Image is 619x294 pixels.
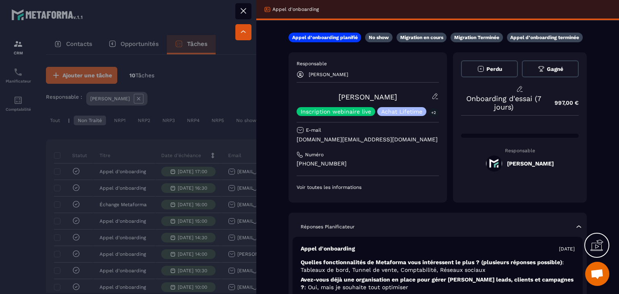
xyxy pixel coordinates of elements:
[400,34,443,41] p: Migration en cours
[272,6,319,12] p: Appel d'onboarding
[301,224,355,230] p: Réponses Planificateur
[297,184,439,190] p: Voir toutes les informations
[297,60,439,67] p: Responsable
[461,148,579,153] p: Responsable
[547,66,563,72] span: Gagné
[309,72,348,77] p: [PERSON_NAME]
[301,259,575,274] p: Quelles fonctionnalités de Metaforma vous intéressent le plus ? (plusieurs réponses possible)
[585,262,609,286] a: Ouvrir le chat
[339,93,397,101] a: [PERSON_NAME]
[461,94,546,111] p: Onboarding d'essai (7 jours)
[297,136,439,143] p: [DOMAIN_NAME][EMAIL_ADDRESS][DOMAIN_NAME]
[301,109,371,114] p: Inscription webinaire live
[297,160,439,168] p: [PHONE_NUMBER]
[301,245,355,253] p: Appel d'onboarding
[381,109,422,114] p: Achat Lifetime
[304,284,408,290] span: : Oui, mais je souhaite tout optimiser
[428,108,439,117] p: +2
[306,127,321,133] p: E-mail
[559,246,575,252] p: [DATE]
[305,151,324,158] p: Numéro
[486,66,502,72] span: Perdu
[510,34,579,41] p: Appel d’onboarding terminée
[301,276,575,291] p: Avez-vous déjà une organisation en place pour gérer [PERSON_NAME] leads, clients et campagnes ?
[454,34,499,41] p: Migration Terminée
[546,95,579,111] p: 997,00 €
[522,60,579,77] button: Gagné
[292,34,358,41] p: Appel d’onboarding planifié
[507,160,554,167] h5: [PERSON_NAME]
[461,60,518,77] button: Perdu
[369,34,389,41] p: No show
